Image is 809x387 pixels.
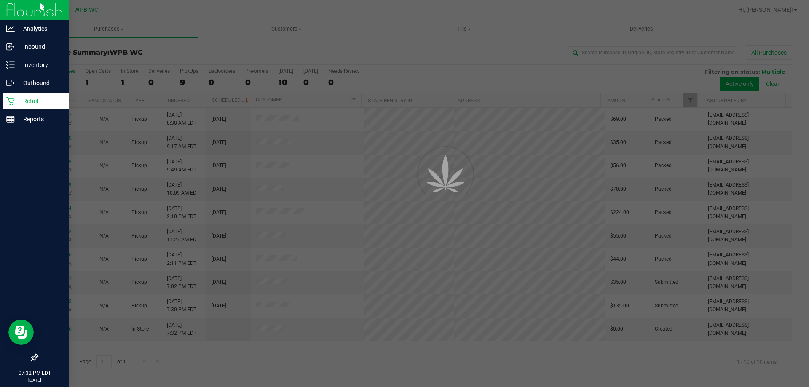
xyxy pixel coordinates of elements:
[15,96,65,106] p: Retail
[6,115,15,123] inline-svg: Reports
[6,79,15,87] inline-svg: Outbound
[15,78,65,88] p: Outbound
[4,369,65,377] p: 07:32 PM EDT
[15,42,65,52] p: Inbound
[15,60,65,70] p: Inventory
[8,320,34,345] iframe: Resource center
[6,97,15,105] inline-svg: Retail
[6,61,15,69] inline-svg: Inventory
[4,377,65,383] p: [DATE]
[6,24,15,33] inline-svg: Analytics
[6,43,15,51] inline-svg: Inbound
[15,24,65,34] p: Analytics
[15,114,65,124] p: Reports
